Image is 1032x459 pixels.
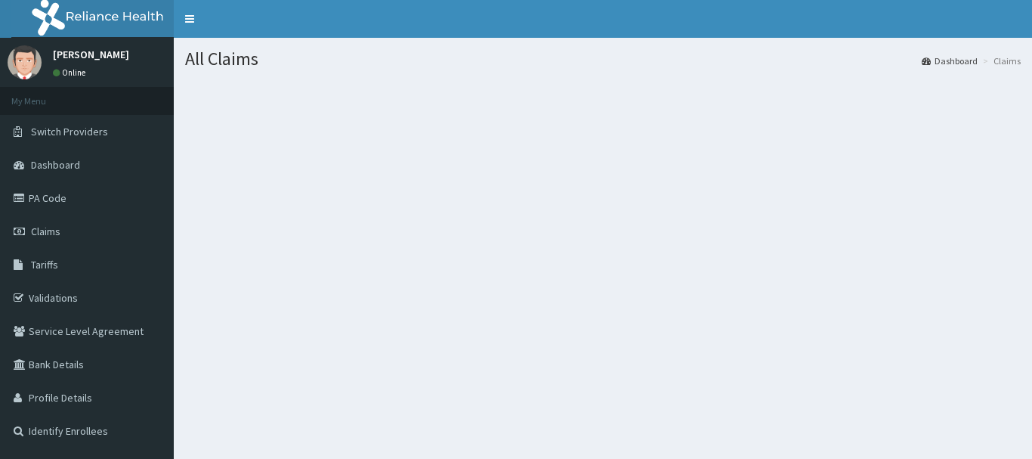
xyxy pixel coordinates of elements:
[31,258,58,271] span: Tariffs
[31,225,60,238] span: Claims
[185,49,1021,69] h1: All Claims
[53,67,89,78] a: Online
[8,45,42,79] img: User Image
[979,54,1021,67] li: Claims
[53,49,129,60] p: [PERSON_NAME]
[922,54,978,67] a: Dashboard
[31,158,80,172] span: Dashboard
[31,125,108,138] span: Switch Providers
